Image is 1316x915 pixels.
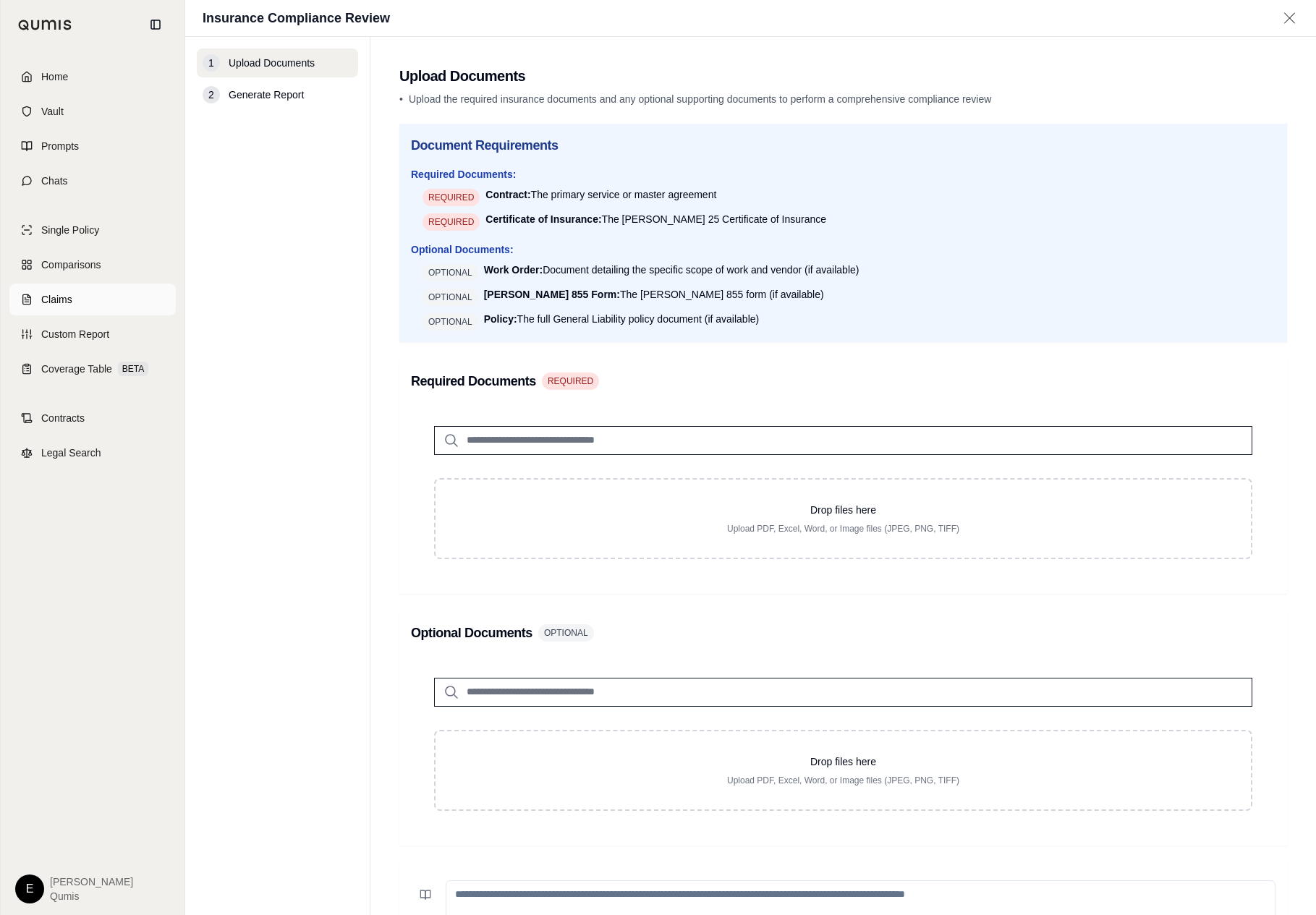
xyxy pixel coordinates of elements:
[459,503,1228,517] p: Drop files here
[484,287,824,302] div: The [PERSON_NAME] 855 form (if available)
[50,889,133,903] span: Qumis
[542,373,599,390] span: REQUIRED
[41,223,99,237] span: Single Policy
[459,754,1228,769] p: Drop files here
[9,284,176,315] a: Claims
[9,165,176,197] a: Chats
[484,289,620,300] strong: [PERSON_NAME] 855 Form:
[399,66,1287,86] h2: Upload Documents
[9,353,176,385] a: Coverage TableBETA
[41,411,85,425] span: Contracts
[423,289,478,306] span: OPTIONAL
[41,174,68,188] span: Chats
[203,86,220,103] div: 2
[411,167,1275,182] h4: Required Documents:
[538,624,594,642] span: OPTIONAL
[485,189,530,200] strong: Contract:
[411,623,532,643] h3: Optional Documents
[9,402,176,434] a: Contracts
[15,874,44,903] div: E
[9,61,176,93] a: Home
[203,8,390,28] h1: Insurance Compliance Review
[41,69,68,84] span: Home
[9,437,176,469] a: Legal Search
[144,13,167,36] button: Collapse sidebar
[484,263,859,277] div: Document detailing the specific scope of work and vendor (if available)
[423,313,478,331] span: OPTIONAL
[459,775,1228,786] p: Upload PDF, Excel, Word, or Image files (JPEG, PNG, TIFF)
[411,135,1275,156] h3: Document Requirements
[9,214,176,246] a: Single Policy
[484,312,760,326] div: The full General Liability policy document (if available)
[41,104,64,119] span: Vault
[9,318,176,350] a: Custom Report
[41,292,72,307] span: Claims
[485,212,826,226] div: The [PERSON_NAME] 25 Certificate of Insurance
[229,88,304,102] span: Generate Report
[9,130,176,162] a: Prompts
[41,327,109,341] span: Custom Report
[229,56,315,70] span: Upload Documents
[411,371,536,391] h3: Required Documents
[41,258,101,272] span: Comparisons
[41,139,79,153] span: Prompts
[203,54,220,72] div: 1
[118,362,148,376] span: BETA
[485,213,601,225] strong: Certificate of Insurance:
[484,313,517,325] strong: Policy:
[399,93,403,105] span: •
[41,362,112,376] span: Coverage Table
[485,187,716,202] div: The primary service or master agreement
[411,242,1275,257] h4: Optional Documents:
[459,523,1228,535] p: Upload PDF, Excel, Word, or Image files (JPEG, PNG, TIFF)
[409,93,991,105] span: Upload the required insurance documents and any optional supporting documents to perform a compre...
[41,446,101,460] span: Legal Search
[484,264,543,276] strong: Work Order:
[423,264,478,281] span: OPTIONAL
[18,20,72,30] img: Qumis Logo
[423,189,480,206] span: REQUIRED
[50,874,133,889] span: [PERSON_NAME]
[9,249,176,281] a: Comparisons
[9,95,176,127] a: Vault
[423,213,480,231] span: REQUIRED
